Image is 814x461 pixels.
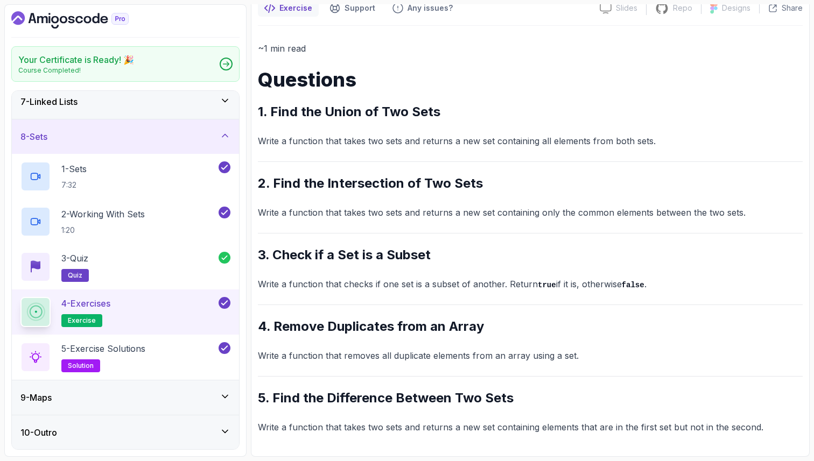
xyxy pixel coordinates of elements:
p: Write a function that checks if one set is a subset of another. Return if it is, otherwise . [258,276,803,292]
p: 4 - Exercises [61,297,110,310]
span: solution [68,361,94,370]
h2: 5. Find the Difference Between Two Sets [258,389,803,407]
a: Your Certificate is Ready! 🎉Course Completed! [11,46,240,82]
p: Support [345,3,375,13]
button: 1-Sets7:32 [20,161,230,192]
p: ~1 min read [258,41,803,56]
button: Share [759,3,803,13]
p: 1 - Sets [61,162,87,175]
h1: Questions [258,69,803,90]
h2: 3. Check if a Set is a Subset [258,246,803,264]
h2: 1. Find the Union of Two Sets [258,103,803,120]
p: Repo [673,3,692,13]
button: 3-Quizquiz [20,252,230,282]
span: quiz [68,271,82,280]
button: 9-Maps [12,380,239,415]
p: 3 - Quiz [61,252,88,265]
button: 4-Exercisesexercise [20,297,230,327]
h3: 7 - Linked Lists [20,95,78,108]
p: 5 - Exercise Solutions [61,342,145,355]
p: Any issues? [408,3,453,13]
button: 7-Linked Lists [12,84,239,119]
button: 10-Outro [12,415,239,450]
button: 5-Exercise Solutionssolution [20,342,230,372]
h2: 2. Find the Intersection of Two Sets [258,175,803,192]
code: true [538,281,556,289]
p: 1:20 [61,225,145,236]
p: 2 - Working With Sets [61,208,145,221]
button: 8-Sets [12,119,239,154]
p: Share [782,3,803,13]
h2: Your Certificate is Ready! 🎉 [18,53,134,66]
h3: 10 - Outro [20,426,57,439]
h3: 8 - Sets [20,130,47,143]
p: Write a function that takes two sets and returns a new set containing only the common elements be... [258,205,803,220]
h2: 4. Remove Duplicates from an Array [258,318,803,335]
p: Slides [616,3,637,13]
a: Dashboard [11,11,153,29]
span: exercise [68,316,96,325]
button: 2-Working With Sets1:20 [20,207,230,237]
p: Write a function that takes two sets and returns a new set containing all elements from both sets. [258,133,803,148]
p: Exercise [279,3,312,13]
p: Designs [722,3,750,13]
h3: 9 - Maps [20,391,52,404]
p: 7:32 [61,180,87,190]
code: false [622,281,644,289]
p: Write a function that removes all duplicate elements from an array using a set. [258,348,803,363]
p: Write a function that takes two sets and returns a new set containing elements that are in the fi... [258,420,803,435]
p: Course Completed! [18,66,134,75]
